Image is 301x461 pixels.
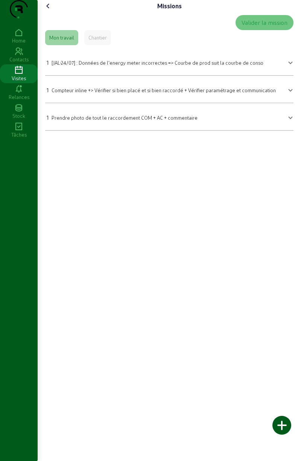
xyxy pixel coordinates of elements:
[45,106,293,127] mat-expansion-panel-header: 1Prendre photo de tout le raccordement COM + AC + commentaire
[49,34,74,41] div: Mon travail
[88,34,107,41] div: Chantier
[45,51,293,72] mat-expansion-panel-header: 1[JAL-24/07] : Données de l'energy meter incorrectes => Courbe de prod suit la courbe de conso
[52,87,276,93] span: Compteur inline +> Vérifier si bien placé et si bien raccordé + Vérifier paramétrage et communica...
[47,59,49,66] span: 1
[52,60,263,65] span: [JAL-24/07] : Données de l'energy meter incorrectes => Courbe de prod suit la courbe de conso
[47,86,49,93] span: 1
[52,115,198,120] span: Prendre photo de tout le raccordement COM + AC + commentaire
[45,79,293,100] mat-expansion-panel-header: 1Compteur inline +> Vérifier si bien placé et si bien raccordé + Vérifier paramétrage et communic...
[47,114,49,121] span: 1
[242,18,287,27] div: Valider la mission
[157,2,182,11] div: Missions
[236,15,293,30] button: Valider la mission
